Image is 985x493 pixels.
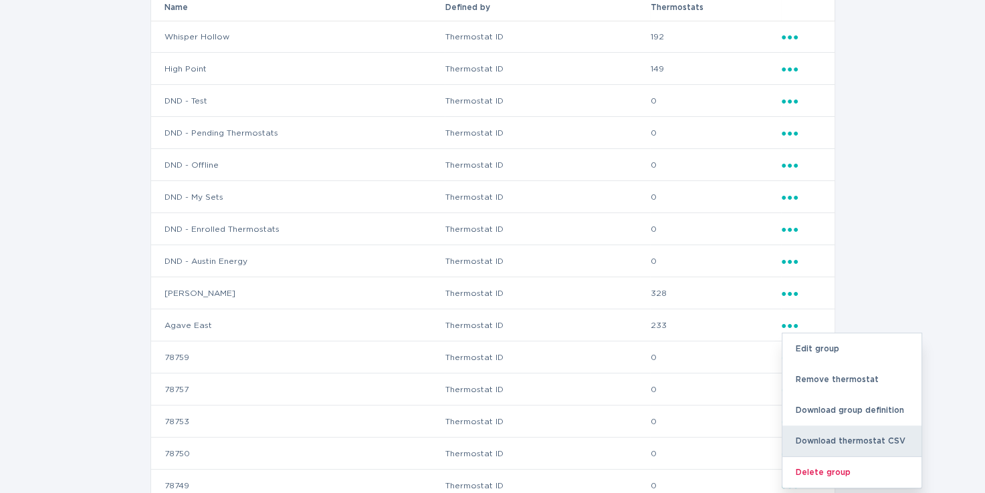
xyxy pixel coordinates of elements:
[445,149,650,181] td: Thermostat ID
[445,53,650,85] td: Thermostat ID
[650,181,781,213] td: 0
[445,85,650,117] td: Thermostat ID
[650,117,781,149] td: 0
[650,309,781,341] td: 233
[650,438,781,470] td: 0
[151,21,835,53] tr: 275fe029f442435fa047d9d4e3c7b5b6
[445,438,650,470] td: Thermostat ID
[782,158,821,172] div: Popover menu
[650,341,781,373] td: 0
[782,333,921,364] div: Edit group
[151,85,445,117] td: DND - Test
[650,53,781,85] td: 149
[782,426,921,456] div: Download thermostat CSV
[151,309,445,341] td: Agave East
[445,277,650,309] td: Thermostat ID
[151,21,445,53] td: Whisper Hollow
[151,341,445,373] td: 78759
[782,364,921,395] div: Remove thermostat
[782,395,921,426] div: Download group definition
[151,438,445,470] td: 78750
[650,245,781,277] td: 0
[151,117,445,149] td: DND - Pending Thermostats
[782,286,821,301] div: Popover menu
[782,126,821,140] div: Popover menu
[650,21,781,53] td: 192
[650,149,781,181] td: 0
[445,181,650,213] td: Thermostat ID
[650,85,781,117] td: 0
[151,438,835,470] tr: e4e82fe5ea0a44fa7f5f27b9e8559833af748684
[445,245,650,277] td: Thermostat ID
[782,61,821,76] div: Popover menu
[151,149,835,181] tr: 9be81fdf13b199ac06cde2f8043a754f6569e408
[445,213,650,245] td: Thermostat ID
[151,53,835,85] tr: 3124351f5c3d4c9295d2153e43e32fc4
[445,405,650,438] td: Thermostat ID
[650,277,781,309] td: 328
[445,117,650,149] td: Thermostat ID
[650,213,781,245] td: 0
[782,222,821,236] div: Popover menu
[151,405,445,438] td: 78753
[151,53,445,85] td: High Point
[782,94,821,108] div: Popover menu
[151,85,835,117] tr: ddff006348d9f6985cde266114d976495c840879
[445,341,650,373] td: Thermostat ID
[151,245,445,277] td: DND - Austin Energy
[650,373,781,405] td: 0
[445,21,650,53] td: Thermostat ID
[151,341,835,373] tr: 862d7e61bf7e59affd8f8f0a251e89895d027e44
[445,309,650,341] td: Thermostat ID
[151,213,835,245] tr: 654edd05f3ec40edf52bc9e046615707da5e941d
[782,254,821,269] div: Popover menu
[782,456,921,488] div: Delete group
[151,405,835,438] tr: ed7a9cd9b2e73feaff09871abae1d7e5b673d5b0
[782,29,821,44] div: Popover menu
[151,117,835,149] tr: 875b5b04df190954f478b077fce870cf1c2768f7
[151,277,445,309] td: [PERSON_NAME]
[151,213,445,245] td: DND - Enrolled Thermostats
[650,405,781,438] td: 0
[151,309,835,341] tr: d4e68daaa0f24a49beb9002b841a67a6
[151,373,835,405] tr: 75010b4a8afef8476c88be71f881fd85719f3a73
[782,190,821,204] div: Popover menu
[151,277,835,309] tr: 4c7b4abfe2b34ebaa82c5e767258e6bb
[151,149,445,181] td: DND - Offline
[151,373,445,405] td: 78757
[151,245,835,277] tr: fcb232379e0beb5609ca3ebf4a432c09188cb681
[151,181,445,213] td: DND - My Sets
[445,373,650,405] td: Thermostat ID
[151,181,835,213] tr: 274b88dc753a02d18ae93be4962f2448805cfa36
